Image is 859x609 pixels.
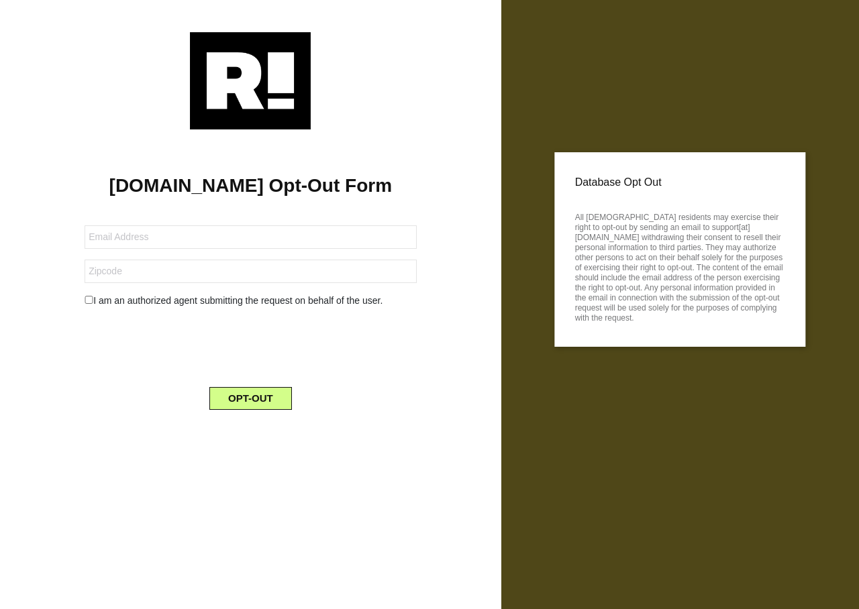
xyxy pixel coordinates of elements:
[85,260,416,283] input: Zipcode
[20,174,481,197] h1: [DOMAIN_NAME] Opt-Out Form
[190,32,311,129] img: Retention.com
[575,172,785,192] p: Database Opt Out
[575,209,785,323] p: All [DEMOGRAPHIC_DATA] residents may exercise their right to opt-out by sending an email to suppo...
[148,319,352,371] iframe: reCAPTCHA
[209,387,292,410] button: OPT-OUT
[85,225,416,249] input: Email Address
[74,294,426,308] div: I am an authorized agent submitting the request on behalf of the user.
